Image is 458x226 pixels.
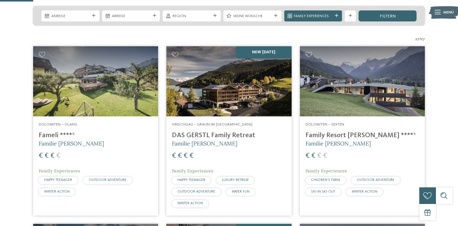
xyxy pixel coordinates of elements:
span: Familie [PERSON_NAME] [305,140,371,147]
span: Familie [PERSON_NAME] [39,140,104,147]
h4: DAS GERSTL Family Retreat [172,131,286,140]
span: Vinschgau – Graun im [GEOGRAPHIC_DATA] [172,122,252,126]
span: WINTER ACTION [44,190,70,194]
span: filtern [380,14,396,18]
span: € [172,152,176,160]
img: Family Resort Rainer ****ˢ [300,46,425,116]
span: Familie [PERSON_NAME] [172,140,237,147]
span: 27 [421,36,425,42]
span: OUTDOOR ADVENTURE [357,178,394,182]
span: € [50,152,55,160]
span: € [184,152,188,160]
span: € [317,152,321,160]
span: LUXURY RETREAT [222,178,249,182]
span: Family Experiences [39,168,80,174]
span: 27 [415,36,419,42]
span: SKI-IN SKI-OUT [311,190,335,194]
a: Familienhotels gesucht? Hier findet ihr die besten! Dolomiten – Olang Fameli ****ˢ Familie [PERSO... [33,46,158,216]
img: Familienhotels gesucht? Hier findet ihr die besten! [166,46,291,116]
span: / [419,36,421,42]
span: CHILDREN’S FARM [311,178,340,182]
span: € [56,152,60,160]
span: € [189,152,194,160]
span: Family Experiences [172,168,213,174]
span: Dolomiten – Sexten [305,122,344,126]
span: € [39,152,43,160]
span: OUTDOOR ADVENTURE [177,190,215,194]
span: WINTER ACTION [177,202,203,205]
span: HAPPY TEENAGER [177,178,205,182]
span: Dolomiten – Olang [39,122,77,126]
span: OUTDOOR ADVENTURE [89,178,126,182]
span: Region [173,13,211,19]
img: Familienhotels gesucht? Hier findet ihr die besten! [33,46,158,116]
span: € [45,152,49,160]
span: WINTER ACTION [352,190,377,194]
a: Familienhotels gesucht? Hier findet ihr die besten! Dolomiten – Sexten Family Resort [PERSON_NAME... [300,46,425,216]
span: € [323,152,327,160]
span: HAPPY TEENAGER [44,178,72,182]
span: Family Experiences [294,13,332,19]
h4: Family Resort [PERSON_NAME] ****ˢ [305,131,419,140]
span: WATER FUN [232,190,250,194]
span: € [178,152,182,160]
a: Familienhotels gesucht? Hier findet ihr die besten! NEW [DATE] Vinschgau – Graun im [GEOGRAPHIC_D... [166,46,291,216]
span: Meine Wünsche [233,13,272,19]
span: Anreise [51,13,90,19]
span: € [311,152,316,160]
span: Family Experiences [305,168,347,174]
span: Abreise [112,13,150,19]
span: € [305,152,310,160]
